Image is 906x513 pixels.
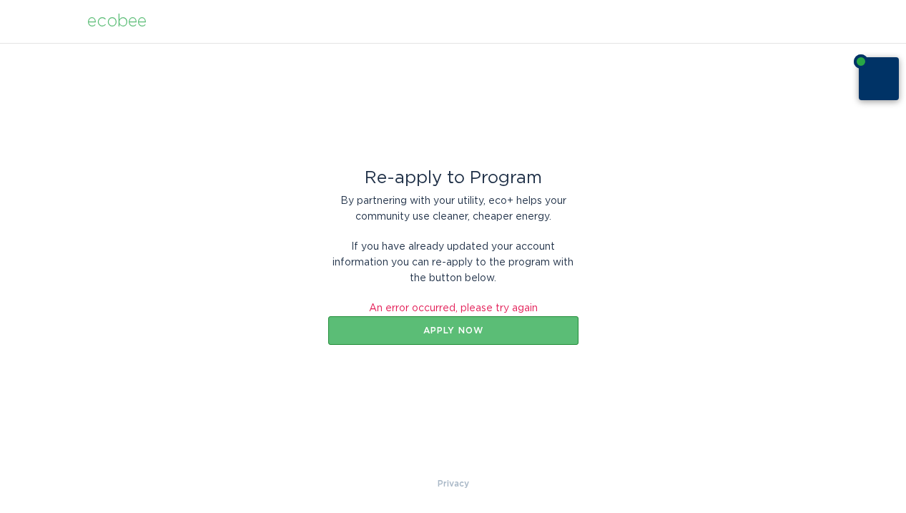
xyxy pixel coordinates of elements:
div: By partnering with your utility, eco+ helps your community use cleaner, cheaper energy. [328,193,578,225]
a: Privacy Policy & Terms of Use [438,476,469,492]
div: Apply now [335,326,571,335]
div: If you have already updated your account information you can re-apply to the program with the but... [328,239,578,286]
button: Apply now [328,316,578,345]
div: Re-apply to Program [328,170,578,186]
div: An error occurred, please try again [328,301,578,316]
div: ecobee [87,14,147,29]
